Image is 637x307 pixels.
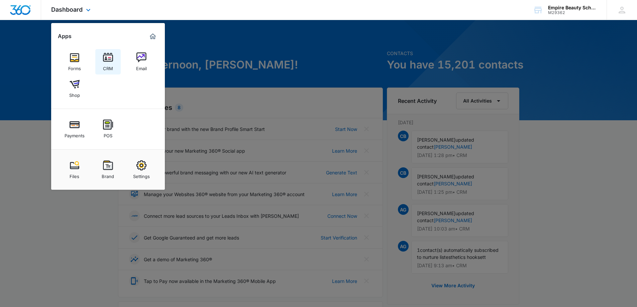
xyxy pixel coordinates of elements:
[62,157,87,182] a: Files
[62,116,87,142] a: Payments
[129,157,154,182] a: Settings
[136,62,147,71] div: Email
[70,170,79,179] div: Files
[104,130,112,138] div: POS
[58,33,72,39] h2: Apps
[69,89,80,98] div: Shop
[95,116,121,142] a: POS
[133,170,150,179] div: Settings
[103,62,113,71] div: CRM
[68,62,81,71] div: Forms
[548,10,597,15] div: account id
[102,170,114,179] div: Brand
[62,49,87,74] a: Forms
[548,5,597,10] div: account name
[51,6,83,13] span: Dashboard
[129,49,154,74] a: Email
[62,76,87,101] a: Shop
[65,130,85,138] div: Payments
[95,49,121,74] a: CRM
[147,31,158,42] a: Marketing 360® Dashboard
[95,157,121,182] a: Brand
